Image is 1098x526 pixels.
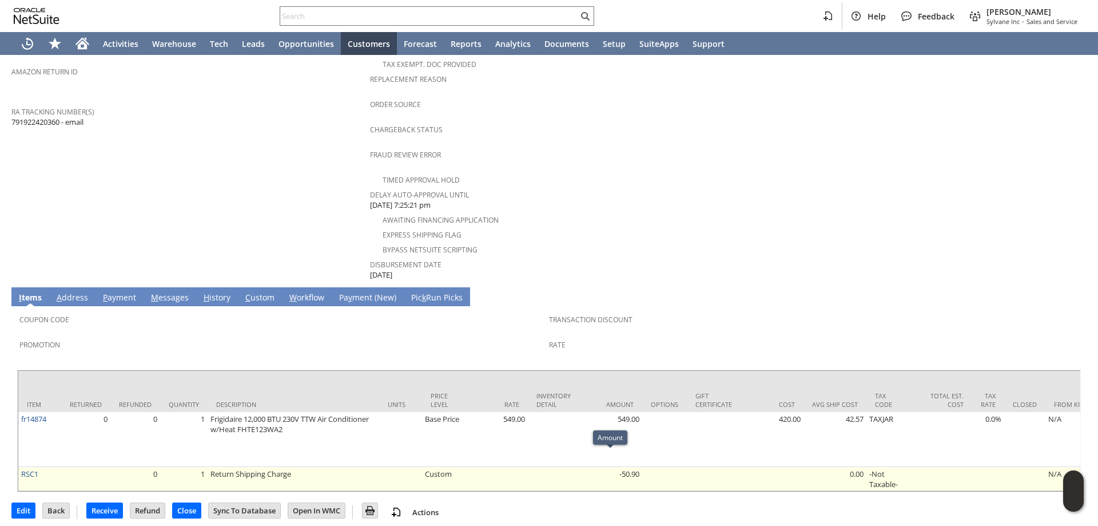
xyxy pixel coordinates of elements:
svg: Search [578,9,592,23]
span: Sylvane Inc [986,17,1020,26]
td: 549.00 [465,412,528,467]
a: Express Shipping Flag [383,230,462,240]
a: Warehouse [145,32,203,55]
svg: logo [14,8,59,24]
input: Receive [87,503,122,518]
div: Cost [749,400,795,409]
div: Tax Rate [981,391,996,409]
span: Sales and Service [1027,17,1077,26]
iframe: Click here to launch Oracle Guided Learning Help Panel [1063,470,1084,512]
a: Delay Auto-Approval Until [370,190,469,200]
input: Back [43,503,69,518]
a: Support [686,32,731,55]
input: Edit [12,503,35,518]
a: History [201,292,233,304]
span: Leads [242,38,265,49]
span: 791922420360 - email [11,117,83,128]
a: Promotion [19,340,60,350]
a: Messages [148,292,192,304]
a: Payment [100,292,139,304]
span: H [204,292,209,303]
div: Inventory Detail [536,391,571,409]
span: Reports [451,38,482,49]
span: Feedback [918,11,954,22]
input: Search [280,9,578,23]
span: Opportunities [279,38,334,49]
a: Payment (New) [336,292,399,304]
span: M [151,292,158,303]
span: Warehouse [152,38,196,49]
td: 0.00 [803,467,866,491]
span: Customers [348,38,390,49]
div: Item [27,400,53,409]
span: SuiteApps [639,38,679,49]
a: Replacement reason [370,74,447,84]
td: 0 [110,467,160,491]
span: Activities [103,38,138,49]
input: Open In WMC [288,503,345,518]
a: Disbursement Date [370,260,441,270]
span: Tech [210,38,228,49]
td: 42.57 [803,412,866,467]
span: Analytics [495,38,531,49]
a: Documents [538,32,596,55]
a: Items [16,292,45,304]
td: 0 [110,412,160,467]
a: Setup [596,32,632,55]
span: I [19,292,22,303]
a: Awaiting Financing Application [383,215,499,225]
a: Custom [242,292,277,304]
a: Bypass NetSuite Scripting [383,245,478,255]
a: Address [54,292,91,304]
a: RSC1 [21,469,38,479]
span: P [103,292,108,303]
div: Quantity [169,400,199,409]
div: Tax Code [875,391,901,409]
a: fr14874 [21,414,46,424]
td: -Not Taxable- [866,467,909,491]
td: Return Shipping Charge [208,467,379,491]
td: 420.00 [741,412,803,467]
span: k [422,292,426,303]
div: Description [216,400,371,409]
input: Print [363,503,377,518]
a: Tax Exempt. Doc Provided [383,60,476,69]
svg: Recent Records [21,37,34,50]
div: Shortcuts [41,32,69,55]
a: Chargeback Status [370,125,443,135]
span: Setup [603,38,626,49]
a: Leads [235,32,272,55]
td: 0 [61,412,110,467]
div: Amount [588,400,634,409]
svg: Shortcuts [48,37,62,50]
div: Total Est. Cost [918,391,964,409]
a: Transaction Discount [549,315,632,325]
a: SuiteApps [632,32,686,55]
span: Oracle Guided Learning Widget. To move around, please hold and drag [1063,492,1084,512]
div: Gift Certificate [695,391,732,409]
td: TAXJAR [866,412,909,467]
span: y [348,292,352,303]
td: Base Price [422,412,465,467]
a: Opportunities [272,32,341,55]
div: Price Level [431,391,456,409]
a: Reports [444,32,488,55]
a: Recent Records [14,32,41,55]
td: -50.90 [579,467,642,491]
div: Returned [70,400,102,409]
a: Rate [549,340,566,350]
input: Refund [130,503,165,518]
input: Sync To Database [209,503,280,518]
td: Frigidaire 12,000 BTU 230V TTW Air Conditioner w/Heat FHTE123WA2 [208,412,379,467]
div: Amount [598,433,623,442]
a: Order Source [370,100,421,109]
span: Support [693,38,725,49]
span: [PERSON_NAME] [986,6,1077,17]
img: Print [363,504,377,517]
a: Actions [408,507,443,517]
td: 0.0% [972,412,1004,467]
div: Rate [474,400,519,409]
input: Close [173,503,201,518]
span: [DATE] 7:25:21 pm [370,200,431,211]
a: Fraud Review Error [370,150,441,160]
